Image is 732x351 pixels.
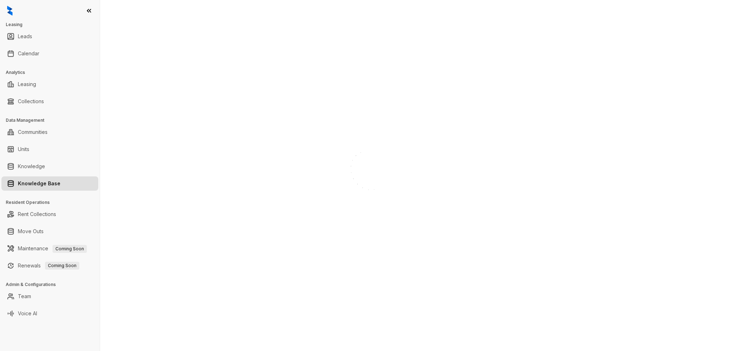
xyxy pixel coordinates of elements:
[1,29,98,44] li: Leads
[1,207,98,221] li: Rent Collections
[1,306,98,321] li: Voice AI
[18,207,56,221] a: Rent Collections
[18,224,44,239] a: Move Outs
[1,142,98,156] li: Units
[6,117,100,124] h3: Data Management
[18,125,48,139] a: Communities
[1,224,98,239] li: Move Outs
[1,94,98,109] li: Collections
[53,245,87,253] span: Coming Soon
[1,289,98,304] li: Team
[1,77,98,91] li: Leasing
[1,46,98,61] li: Calendar
[6,21,100,28] h3: Leasing
[353,208,379,215] div: Loading...
[6,199,100,206] h3: Resident Operations
[1,259,98,273] li: Renewals
[45,262,79,270] span: Coming Soon
[18,306,37,321] a: Voice AI
[18,94,44,109] a: Collections
[18,77,36,91] a: Leasing
[18,159,45,174] a: Knowledge
[1,125,98,139] li: Communities
[6,281,100,288] h3: Admin & Configurations
[1,159,98,174] li: Knowledge
[330,136,402,208] img: Loader
[18,289,31,304] a: Team
[7,6,13,16] img: logo
[18,29,32,44] a: Leads
[18,142,29,156] a: Units
[1,176,98,191] li: Knowledge Base
[6,69,100,76] h3: Analytics
[1,241,98,256] li: Maintenance
[18,176,60,191] a: Knowledge Base
[18,46,39,61] a: Calendar
[18,259,79,273] a: RenewalsComing Soon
